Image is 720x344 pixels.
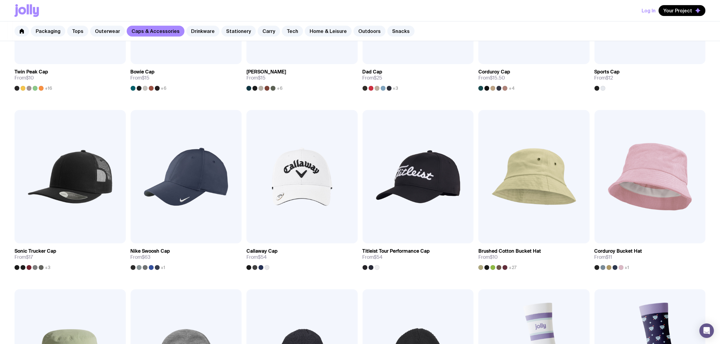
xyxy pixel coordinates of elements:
[45,86,52,91] span: +16
[478,64,590,91] a: Corduroy CapFrom$15.50+4
[699,323,714,338] div: Open Intercom Messenger
[595,248,642,254] h3: Corduroy Bucket Hat
[478,248,541,254] h3: Brushed Cotton Bucket Hat
[595,69,620,75] h3: Sports Cap
[131,64,242,91] a: Bowie CapFrom$15+6
[142,75,150,81] span: $15
[659,5,705,16] button: Your Project
[363,243,474,270] a: Titleist Tour Performance CapFrom$54
[363,64,474,91] a: Dad CapFrom$25+3
[131,243,242,270] a: Nike Swoosh CapFrom$63+1
[374,75,383,81] span: $25
[478,75,505,81] span: From
[478,69,510,75] h3: Corduroy Cap
[642,5,656,16] button: Log In
[606,75,613,81] span: $12
[246,248,278,254] h3: Callaway Cap
[363,248,430,254] h3: Titleist Tour Performance Cap
[258,254,267,260] span: $54
[595,254,612,260] span: From
[131,69,155,75] h3: Bowie Cap
[595,243,706,270] a: Corduroy Bucket HatFrom$11+1
[595,64,706,91] a: Sports CapFrom$12
[131,248,170,254] h3: Nike Swoosh Cap
[26,75,34,81] span: $10
[374,254,383,260] span: $54
[663,8,692,14] span: Your Project
[90,26,125,37] a: Outerwear
[15,75,34,81] span: From
[15,243,126,270] a: Sonic Trucker CapFrom$17+3
[142,254,151,260] span: $63
[15,254,33,260] span: From
[26,254,33,260] span: $17
[246,64,358,91] a: [PERSON_NAME]From$15+6
[161,265,165,270] span: +1
[67,26,88,37] a: Tops
[490,75,505,81] span: $15.50
[45,265,50,270] span: +3
[221,26,256,37] a: Stationery
[246,69,286,75] h3: [PERSON_NAME]
[478,243,590,270] a: Brushed Cotton Bucket HatFrom$10+27
[606,254,612,260] span: $11
[246,75,266,81] span: From
[625,265,629,270] span: +1
[363,254,383,260] span: From
[509,86,515,91] span: +4
[31,26,65,37] a: Packaging
[393,86,399,91] span: +3
[595,75,613,81] span: From
[478,254,498,260] span: From
[246,254,267,260] span: From
[246,243,358,270] a: Callaway CapFrom$54
[258,26,280,37] a: Carry
[282,26,303,37] a: Tech
[387,26,415,37] a: Snacks
[127,26,184,37] a: Caps & Accessories
[353,26,386,37] a: Outdoors
[258,75,266,81] span: $15
[131,254,151,260] span: From
[277,86,282,91] span: +6
[131,75,150,81] span: From
[15,69,48,75] h3: Twin Peak Cap
[363,69,383,75] h3: Dad Cap
[186,26,220,37] a: Drinkware
[15,248,56,254] h3: Sonic Trucker Cap
[305,26,352,37] a: Home & Leisure
[509,265,516,270] span: +27
[490,254,498,260] span: $10
[363,75,383,81] span: From
[161,86,167,91] span: +6
[15,64,126,91] a: Twin Peak CapFrom$10+16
